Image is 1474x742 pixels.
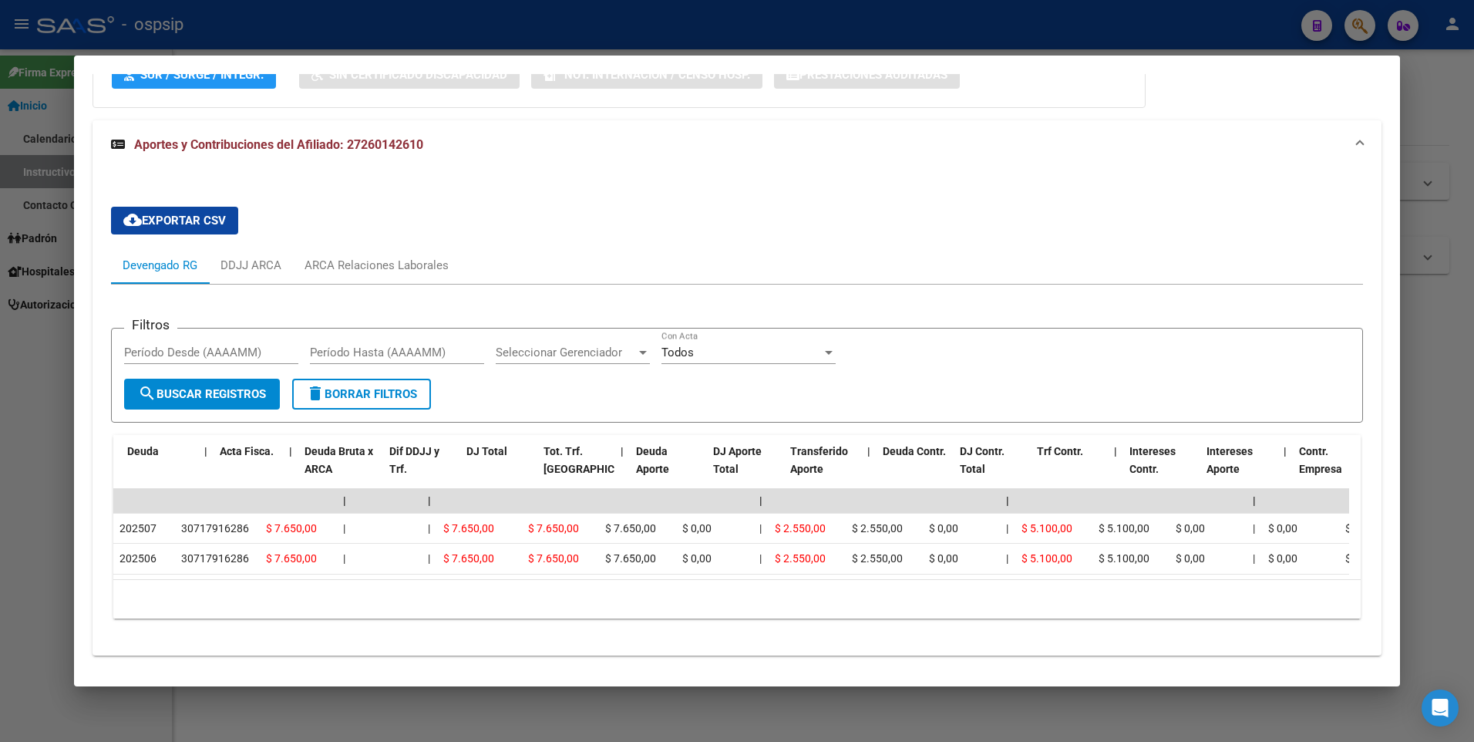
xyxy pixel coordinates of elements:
[111,207,238,234] button: Exportar CSV
[682,552,712,565] span: $ 0,00
[383,435,460,503] datatable-header-cell: Dif DDJJ y Trf.
[790,445,848,475] span: Transferido Aporte
[343,552,345,565] span: |
[298,435,383,503] datatable-header-cell: Deuda Bruta x ARCA
[1277,435,1293,503] datatable-header-cell: |
[1108,435,1123,503] datatable-header-cell: |
[1422,690,1459,727] div: Open Intercom Messenger
[1099,552,1149,565] span: $ 5.100,00
[428,522,430,535] span: |
[138,384,156,403] mat-icon: search
[759,552,762,565] span: |
[877,435,954,503] datatable-header-cell: Deuda Contr.
[636,445,669,475] span: Deuda Aporte
[121,435,198,503] datatable-header-cell: Deuda
[759,522,762,535] span: |
[775,552,826,565] span: $ 2.550,00
[1268,552,1297,565] span: $ 0,00
[389,445,439,475] span: Dif DDJJ y Trf.
[443,522,494,535] span: $ 7.650,00
[140,68,264,82] span: SUR / SURGE / INTEGR.
[929,552,958,565] span: $ 0,00
[1345,522,1375,535] span: $ 0,00
[775,522,826,535] span: $ 2.550,00
[1006,494,1009,507] span: |
[528,522,579,535] span: $ 7.650,00
[214,435,283,503] datatable-header-cell: Acta Fisca.
[299,60,520,89] button: Sin Certificado Discapacidad
[614,435,630,503] datatable-header-cell: |
[528,552,579,565] span: $ 7.650,00
[329,68,507,82] span: Sin Certificado Discapacidad
[1031,435,1108,503] datatable-header-cell: Trf Contr.
[1129,445,1176,475] span: Intereses Contr.
[1299,445,1342,475] span: Contr. Empresa
[292,379,431,410] button: Borrar Filtros
[343,494,346,507] span: |
[867,445,870,457] span: |
[1268,522,1297,535] span: $ 0,00
[496,346,636,359] span: Seleccionar Gerenciador
[883,445,946,457] span: Deuda Contr.
[852,522,903,535] span: $ 2.550,00
[1284,445,1287,457] span: |
[929,522,958,535] span: $ 0,00
[1123,435,1200,503] datatable-header-cell: Intereses Contr.
[112,60,276,89] button: SUR / SURGE / INTEGR.
[343,522,345,535] span: |
[1037,445,1083,457] span: Trf Contr.
[283,435,298,503] datatable-header-cell: |
[1021,522,1072,535] span: $ 5.100,00
[661,346,694,359] span: Todos
[1021,552,1072,565] span: $ 5.100,00
[784,435,861,503] datatable-header-cell: Transferido Aporte
[954,435,1031,503] datatable-header-cell: DJ Contr. Total
[960,445,1005,475] span: DJ Contr. Total
[621,445,624,457] span: |
[1006,552,1008,565] span: |
[134,137,423,152] span: Aportes y Contribuciones del Afiliado: 27260142610
[443,552,494,565] span: $ 7.650,00
[266,522,317,535] span: $ 7.650,00
[1200,435,1277,503] datatable-header-cell: Intereses Aporte
[537,435,614,503] datatable-header-cell: Tot. Trf. Bruto
[428,552,430,565] span: |
[1099,522,1149,535] span: $ 5.100,00
[1253,494,1256,507] span: |
[759,494,762,507] span: |
[713,445,762,475] span: DJ Aporte Total
[774,60,960,89] button: Prestaciones Auditadas
[204,445,207,457] span: |
[630,435,707,503] datatable-header-cell: Deuda Aporte
[181,520,249,538] div: 30717916286
[119,552,156,565] span: 202506
[1176,552,1205,565] span: $ 0,00
[428,494,431,507] span: |
[799,68,947,82] span: Prestaciones Auditadas
[531,60,762,89] button: Not. Internacion / Censo Hosp.
[266,552,317,565] span: $ 7.650,00
[306,387,417,401] span: Borrar Filtros
[119,522,156,535] span: 202507
[466,445,507,457] span: DJ Total
[1114,445,1117,457] span: |
[707,435,784,503] datatable-header-cell: DJ Aporte Total
[123,214,226,228] span: Exportar CSV
[543,445,648,475] span: Tot. Trf. [GEOGRAPHIC_DATA]
[220,445,274,457] span: Acta Fisca.
[1293,435,1370,503] datatable-header-cell: Contr. Empresa
[1176,522,1205,535] span: $ 0,00
[1253,522,1255,535] span: |
[289,445,292,457] span: |
[124,379,280,410] button: Buscar Registros
[306,384,325,403] mat-icon: delete
[460,435,537,503] datatable-header-cell: DJ Total
[138,387,266,401] span: Buscar Registros
[1345,552,1375,565] span: $ 0,00
[852,552,903,565] span: $ 2.550,00
[123,257,197,274] div: Devengado RG
[682,522,712,535] span: $ 0,00
[1006,522,1008,535] span: |
[93,170,1382,656] div: Aportes y Contribuciones del Afiliado: 27260142610
[1206,445,1253,475] span: Intereses Aporte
